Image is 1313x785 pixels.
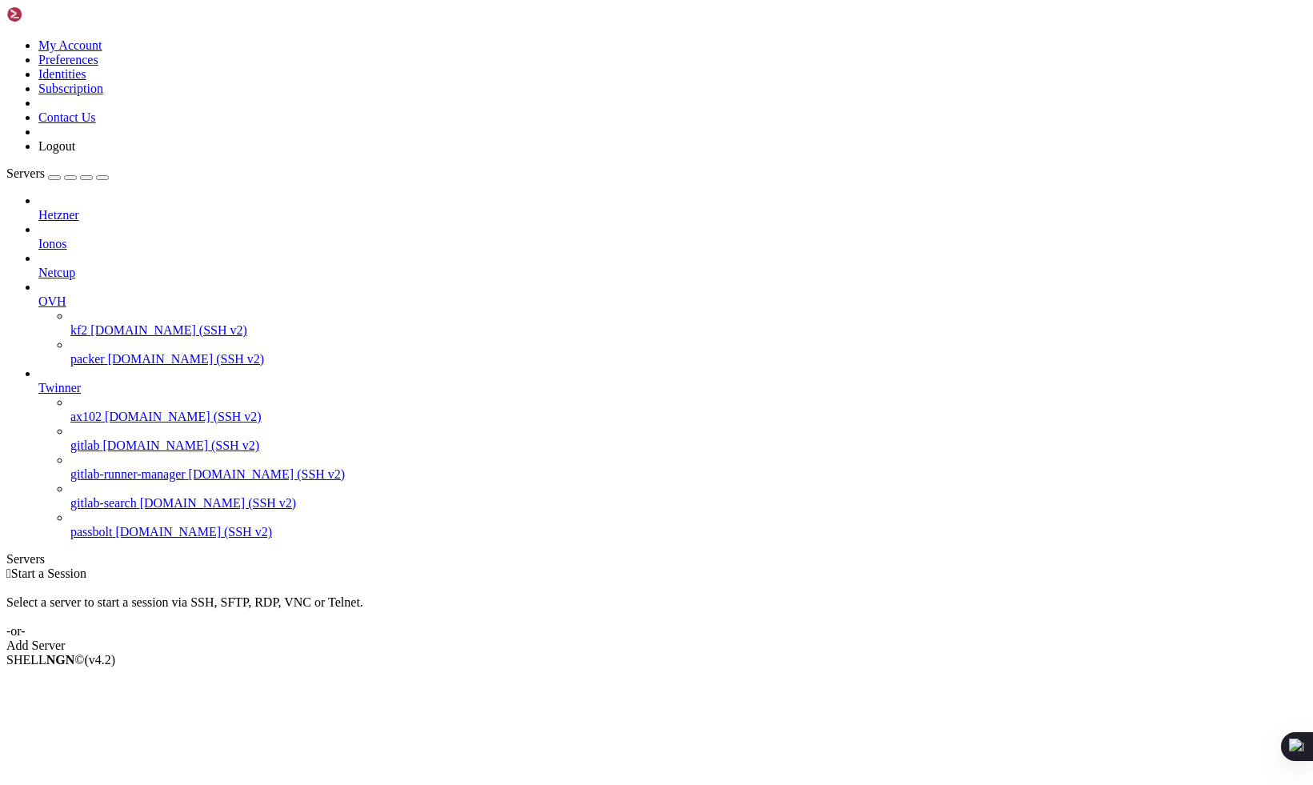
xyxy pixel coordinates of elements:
span: SHELL © [6,653,115,667]
span: gitlab-search [70,496,137,510]
span: packer [70,352,105,366]
b: NGN [46,653,75,667]
span: [DOMAIN_NAME] (SSH v2) [105,410,262,423]
a: ax102 [DOMAIN_NAME] (SSH v2) [70,410,1307,424]
a: Identities [38,67,86,81]
span: Servers [6,166,45,180]
a: Twinner [38,381,1307,395]
li: ax102 [DOMAIN_NAME] (SSH v2) [70,395,1307,424]
li: gitlab-runner-manager [DOMAIN_NAME] (SSH v2) [70,453,1307,482]
li: Ionos [38,222,1307,251]
img: Shellngn [6,6,98,22]
li: packer [DOMAIN_NAME] (SSH v2) [70,338,1307,366]
span: gitlab-runner-manager [70,467,186,481]
span: ax102 [70,410,102,423]
a: kf2 [DOMAIN_NAME] (SSH v2) [70,323,1307,338]
span: [DOMAIN_NAME] (SSH v2) [140,496,297,510]
span: 4.2.0 [85,653,116,667]
span: Start a Session [11,567,86,580]
li: Hetzner [38,194,1307,222]
li: passbolt [DOMAIN_NAME] (SSH v2) [70,511,1307,539]
a: OVH [38,294,1307,309]
div: Servers [6,552,1307,567]
a: Contact Us [38,110,96,124]
a: My Account [38,38,102,52]
li: OVH [38,280,1307,366]
span: [DOMAIN_NAME] (SSH v2) [108,352,265,366]
a: gitlab [DOMAIN_NAME] (SSH v2) [70,439,1307,453]
span: Twinner [38,381,81,395]
span: passbolt [70,525,112,539]
a: Netcup [38,266,1307,280]
span: OVH [38,294,66,308]
a: passbolt [DOMAIN_NAME] (SSH v2) [70,525,1307,539]
span:  [6,567,11,580]
li: kf2 [DOMAIN_NAME] (SSH v2) [70,309,1307,338]
span: Netcup [38,266,75,279]
li: gitlab-search [DOMAIN_NAME] (SSH v2) [70,482,1307,511]
a: Preferences [38,53,98,66]
div: Add Server [6,639,1307,653]
li: Netcup [38,251,1307,280]
span: [DOMAIN_NAME] (SSH v2) [189,467,346,481]
a: packer [DOMAIN_NAME] (SSH v2) [70,352,1307,366]
span: gitlab [70,439,99,452]
span: [DOMAIN_NAME] (SSH v2) [115,525,272,539]
a: gitlab-runner-manager [DOMAIN_NAME] (SSH v2) [70,467,1307,482]
li: Twinner [38,366,1307,539]
span: [DOMAIN_NAME] (SSH v2) [90,323,247,337]
div: Select a server to start a session via SSH, SFTP, RDP, VNC or Telnet. -or- [6,581,1307,639]
span: kf2 [70,323,87,337]
a: Hetzner [38,208,1307,222]
a: Logout [38,139,75,153]
a: gitlab-search [DOMAIN_NAME] (SSH v2) [70,496,1307,511]
span: [DOMAIN_NAME] (SSH v2) [102,439,259,452]
a: Servers [6,166,109,180]
a: Ionos [38,237,1307,251]
a: Subscription [38,82,103,95]
li: gitlab [DOMAIN_NAME] (SSH v2) [70,424,1307,453]
span: Hetzner [38,208,79,222]
span: Ionos [38,237,67,250]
